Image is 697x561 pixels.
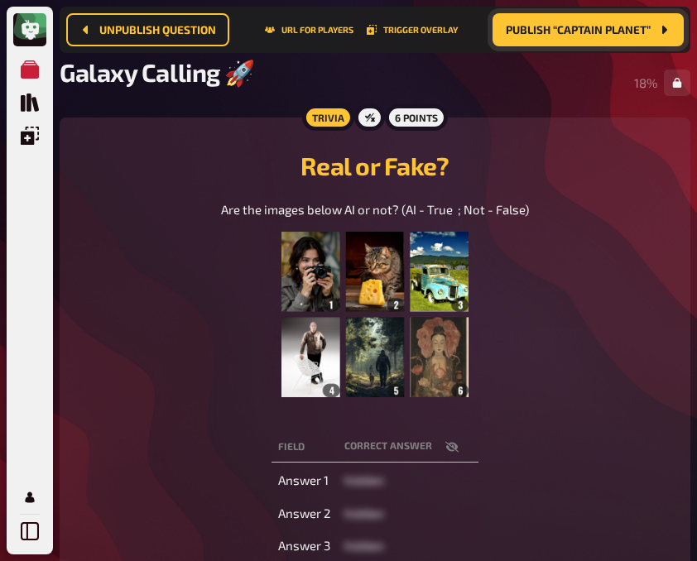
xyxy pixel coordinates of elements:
span: hidden [344,538,384,553]
button: Trigger Overlay [367,25,458,35]
span: hidden [344,506,384,520]
a: My Quizzes [13,53,46,86]
a: Profile [13,481,46,514]
span: Galaxy Calling 🚀 [60,57,255,87]
button: URL for players [265,25,353,35]
div: Trivia [302,104,354,131]
a: Overlays [13,119,46,152]
a: Quiz Library [13,86,46,119]
td: Answer 2 [272,499,338,529]
span: Publish “Captain Planet” [506,24,651,36]
td: Answer 1 [272,466,338,496]
h2: Real or Fake? [79,151,671,180]
button: Publish “Captain Planet” [493,13,684,46]
span: hidden [344,472,384,487]
span: Are the images below AI or not? (AI - True ; Not - False) [221,202,529,217]
td: Answer 3 [272,531,338,561]
img: image [281,232,469,397]
div: 6 points [385,104,448,131]
th: Field [272,432,338,463]
button: Unpublish question [66,13,229,46]
th: correct answer [338,432,478,463]
span: 18 % [634,75,657,90]
span: Unpublish question [99,24,216,36]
